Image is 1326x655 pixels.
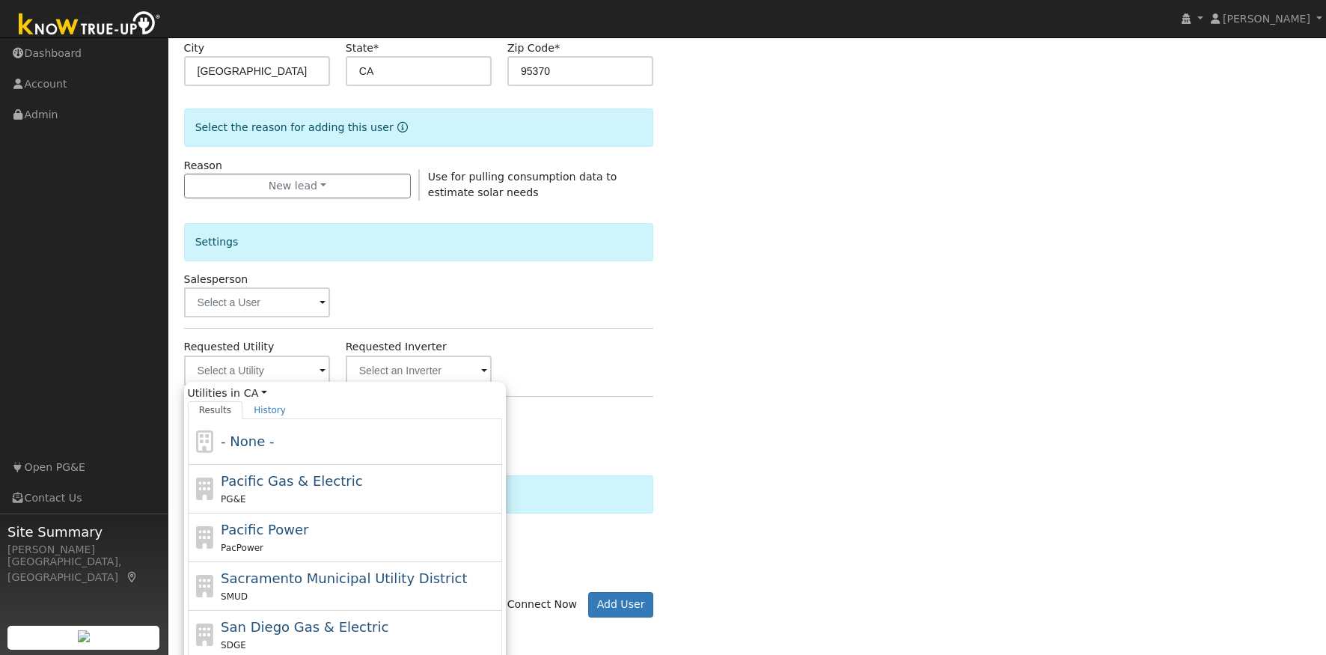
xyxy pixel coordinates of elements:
a: History [242,401,297,419]
div: Select the reason for adding this user [184,109,653,147]
div: [PERSON_NAME] [7,542,160,558]
img: Know True-Up [11,8,168,42]
label: Zip Code [507,40,560,56]
input: Select an Inverter [346,356,492,386]
span: San Diego Gas & Electric [221,619,388,635]
label: Salesperson [184,272,248,287]
label: Requested Inverter [346,339,447,355]
input: Select a User [184,287,330,317]
label: Requested Utility [184,339,275,355]
span: - None - [221,433,274,449]
span: PacPower [221,543,263,553]
span: Required [554,42,560,54]
label: State [346,40,379,56]
span: SMUD [221,591,248,602]
span: [PERSON_NAME] [1223,13,1310,25]
span: Use for pulling consumption data to estimate solar needs [428,171,617,198]
a: CA [244,386,267,401]
span: SDGE [221,640,246,651]
span: Sacramento Municipal Utility District [221,570,467,586]
a: Results [188,401,243,419]
label: Connect Now [493,597,577,612]
div: [GEOGRAPHIC_DATA], [GEOGRAPHIC_DATA] [7,554,160,585]
div: Settings [184,223,653,261]
span: Site Summary [7,522,160,542]
button: Add User [588,592,653,618]
button: New lead [184,174,411,199]
span: Required [373,42,379,54]
span: Pacific Power [221,522,308,537]
label: Reason [184,158,222,174]
input: Select a Utility [184,356,330,386]
span: Utilities in [188,386,502,401]
label: City [184,40,205,56]
span: Pacific Gas & Electric [221,473,362,489]
a: Map [126,571,139,583]
a: Reason for new user [394,121,408,133]
span: PG&E [221,494,245,505]
img: retrieve [78,630,90,642]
